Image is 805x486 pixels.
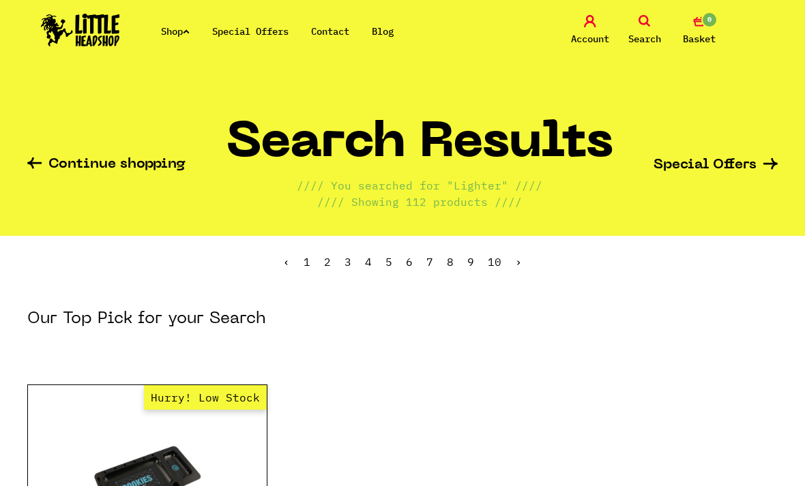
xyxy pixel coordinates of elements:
[324,255,331,269] a: 2
[701,12,718,28] span: 0
[515,255,522,269] a: Next »
[683,31,716,47] span: Basket
[365,255,372,269] a: 4
[467,255,474,269] a: 9
[161,25,190,37] a: Shop
[621,15,669,47] a: Search
[311,25,349,37] a: Contact
[654,158,778,172] a: Special Offers
[571,31,609,47] span: Account
[283,255,290,269] span: ‹
[304,255,310,269] span: 1
[406,255,413,269] a: 6
[447,255,454,269] a: 8
[212,25,289,37] a: Special Offers
[488,255,501,269] a: 10
[297,177,542,194] p: //// You searched for "Lighter" ////
[27,308,266,330] h3: Our Top Pick for your Search
[283,256,290,267] li: « Previous
[226,121,613,177] h1: Search Results
[144,385,267,410] span: Hurry! Low Stock
[345,255,351,269] a: 3
[675,15,723,47] a: 0 Basket
[27,157,186,173] a: Continue shopping
[385,255,392,269] a: 5
[628,31,661,47] span: Search
[317,194,522,210] p: //// Showing 112 products ////
[372,25,394,37] a: Blog
[426,255,433,269] a: 7
[41,14,120,46] img: Little Head Shop Logo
